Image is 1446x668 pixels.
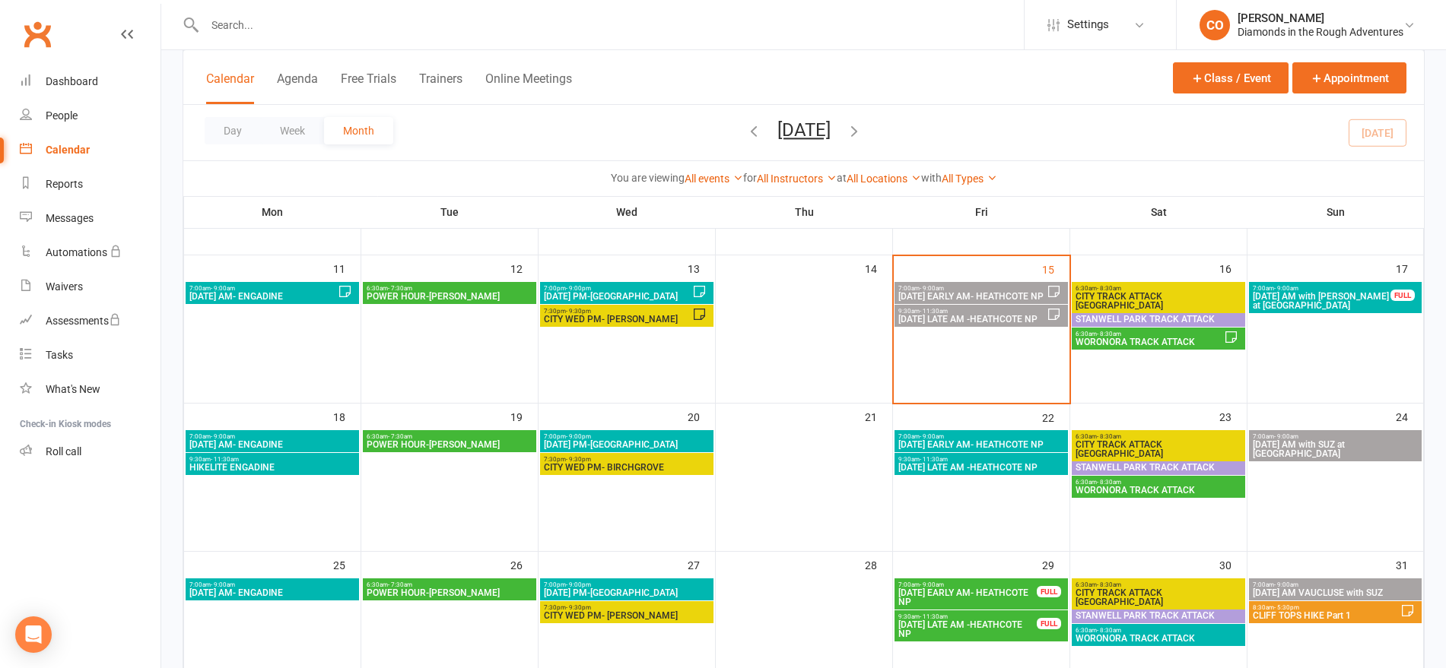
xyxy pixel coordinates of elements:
div: 20 [688,404,715,429]
span: 7:30pm [543,456,710,463]
div: Calendar [46,144,90,156]
div: Dashboard [46,75,98,87]
div: What's New [46,383,100,395]
span: POWER HOUR-[PERSON_NAME] [366,292,533,301]
a: All events [685,173,743,185]
button: Month [324,117,393,144]
a: Reports [20,167,160,201]
div: Waivers [46,280,83,293]
span: - 8:30am [1097,433,1121,440]
button: Free Trials [341,71,396,104]
span: CITY TRACK ATTACK [GEOGRAPHIC_DATA] [1075,440,1242,458]
span: - 8:30am [1097,331,1121,337]
span: 9:30am [898,308,1047,315]
div: 11 [333,255,361,280]
span: - 11:30am [920,456,948,463]
a: People [20,99,160,133]
span: [DATE] AM- ENGADINE [189,588,356,597]
span: 7:00am [898,581,1038,588]
span: - 9:30pm [566,604,591,611]
button: Appointment [1292,62,1406,93]
div: Automations [46,246,107,258]
span: - 9:00am [920,581,944,588]
a: All Types [942,173,997,185]
div: 26 [510,552,538,577]
span: [DATE] AM- ENGADINE [189,440,356,449]
a: Assessments [20,304,160,338]
span: 7:00am [1252,581,1419,588]
span: [DATE] PM-[GEOGRAPHIC_DATA] [543,292,692,301]
a: Automations [20,236,160,270]
span: POWER HOUR-[PERSON_NAME] [366,588,533,597]
span: 7:00am [189,581,356,588]
span: - 8:30am [1097,285,1121,292]
input: Search... [200,14,1024,36]
span: - 8:30am [1097,581,1121,588]
span: WORONORA TRACK ATTACK [1075,486,1242,495]
span: STANWELL PARK TRACK ATTACK [1075,463,1242,472]
span: [DATE] EARLY AM- HEATHCOTE NP [898,292,1047,301]
span: WORONORA TRACK ATTACK [1075,337,1224,347]
button: Class / Event [1173,62,1289,93]
span: [DATE] AM- ENGADINE [189,292,338,301]
div: Tasks [46,349,73,361]
span: STANWELL PARK TRACK ATTACK [1075,611,1242,620]
div: 30 [1219,552,1247,577]
div: Reports [46,178,83,190]
span: 7:00am [1252,433,1419,440]
span: STANWELL PARK TRACK ATTACK [1075,315,1242,324]
span: CITY WED PM- BIRCHGROVE [543,463,710,472]
span: 7:30pm [543,308,692,315]
span: - 7:30am [388,581,412,588]
div: 24 [1396,404,1423,429]
span: 7:30pm [543,604,710,611]
span: [DATE] PM-[GEOGRAPHIC_DATA] [543,588,710,597]
span: 6:30am [1075,581,1242,588]
span: 6:30am [1075,479,1242,486]
div: 16 [1219,255,1247,280]
span: 6:30am [366,285,533,292]
span: 6:30am [1075,627,1242,634]
div: 19 [510,404,538,429]
span: CLIFF TOPS HIKE Part 1 [1252,611,1400,620]
div: 28 [865,552,892,577]
div: 29 [1042,552,1069,577]
span: 7:00am [189,285,338,292]
span: [DATE] EARLY AM- HEATHCOTE NP [898,440,1065,449]
span: [DATE] EARLY AM- HEATHCOTE NP [898,588,1038,606]
a: Roll call [20,435,160,469]
div: 25 [333,552,361,577]
span: - 9:00am [211,285,235,292]
button: Online Meetings [485,71,572,104]
div: FULL [1037,586,1061,597]
span: - 9:00pm [566,581,591,588]
span: WORONORA TRACK ATTACK [1075,634,1242,643]
a: Dashboard [20,65,160,99]
span: HIKELITE ENGADINE [189,463,356,472]
th: Thu [716,196,893,228]
a: What's New [20,372,160,407]
span: 9:30am [898,613,1038,620]
span: 7:00pm [543,581,710,588]
strong: You are viewing [611,172,685,184]
span: - 9:00pm [566,285,591,292]
span: - 11:30am [920,613,948,620]
a: All Instructors [757,173,837,185]
span: 7:00am [189,433,356,440]
div: 27 [688,552,715,577]
div: 21 [865,404,892,429]
div: 17 [1396,255,1423,280]
div: 18 [333,404,361,429]
th: Sun [1247,196,1424,228]
div: Assessments [46,315,121,327]
div: People [46,109,78,122]
span: 6:30am [366,581,533,588]
span: [DATE] LATE AM -HEATHCOTE NP [898,315,1047,324]
span: 8:30am [1252,604,1400,611]
strong: with [921,172,942,184]
span: [DATE] LATE AM -HEATHCOTE NP [898,620,1038,638]
span: [DATE] AM with SUZ at [GEOGRAPHIC_DATA] [1252,440,1419,458]
span: - 5:30pm [1274,604,1299,611]
a: Calendar [20,133,160,167]
span: [DATE] LATE AM -HEATHCOTE NP [898,463,1065,472]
